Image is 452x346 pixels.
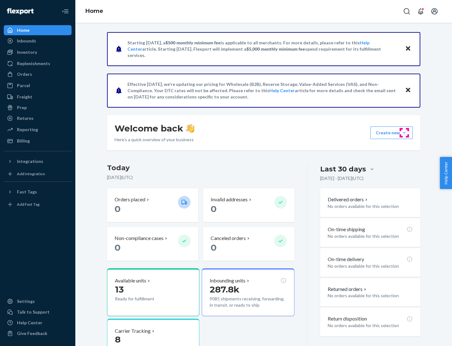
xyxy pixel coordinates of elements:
[17,104,27,111] div: Prep
[370,126,413,139] button: Create new
[107,174,294,181] p: [DATE] ( UTC )
[328,256,364,263] p: On-time delivery
[17,298,35,304] div: Settings
[17,49,37,55] div: Inventory
[320,175,363,181] p: [DATE] - [DATE] ( UTC )
[7,8,34,14] img: Flexport logo
[17,126,38,133] div: Reporting
[4,103,72,113] a: Prep
[4,307,72,317] a: Talk to Support
[115,334,121,345] span: 8
[4,156,72,166] button: Integrations
[328,322,413,329] p: No orders available for this selection
[202,268,294,316] button: Inbounding units287.8k9085 shipments receiving, forwarding, in transit, or ready to ship
[269,88,295,93] a: Help Center
[107,188,198,222] button: Orders placed 0
[328,233,413,239] p: No orders available for this selection
[17,60,50,67] div: Replenishments
[210,284,239,295] span: 287.8k
[328,203,413,209] p: No orders available for this selection
[115,137,195,143] p: Here’s a quick overview of your business
[80,2,108,20] ol: breadcrumbs
[165,40,221,45] span: $500 monthly minimum fee
[4,318,72,328] a: Help Center
[17,158,43,165] div: Integrations
[107,163,294,173] h3: Today
[4,92,72,102] a: Freight
[4,59,72,69] a: Replenishments
[17,115,34,121] div: Returns
[4,199,72,209] a: Add Fast Tag
[4,169,72,179] a: Add Integration
[211,204,217,214] span: 0
[4,113,72,123] a: Returns
[115,277,146,284] p: Available units
[328,263,413,269] p: No orders available for this selection
[17,94,32,100] div: Freight
[115,204,121,214] span: 0
[4,69,72,79] a: Orders
[17,71,32,77] div: Orders
[4,125,72,135] a: Reporting
[17,82,30,89] div: Parcel
[17,27,30,33] div: Home
[328,196,369,203] button: Delivered orders
[115,327,151,335] p: Carrier Tracking
[4,25,72,35] a: Home
[4,81,72,91] a: Parcel
[211,242,217,253] span: 0
[4,136,72,146] a: Billing
[107,268,199,316] button: Available units13Ready for fulfillment
[17,330,47,337] div: Give Feedback
[203,188,294,222] button: Invalid addresses 0
[203,227,294,261] button: Canceled orders 0
[328,286,368,293] button: Returned orders
[414,5,427,18] button: Open notifications
[17,309,50,315] div: Talk to Support
[59,5,72,18] button: Close Navigation
[127,40,399,59] p: Starting [DATE], a is applicable to all merchants. For more details, please refer to this article...
[211,196,248,203] p: Invalid addresses
[115,123,195,134] h1: Welcome back
[404,86,412,95] button: Close
[17,202,40,207] div: Add Fast Tag
[210,296,286,308] p: 9085 shipments receiving, forwarding, in transit, or ready to ship
[440,157,452,189] button: Help Center
[115,235,164,242] p: Non-compliance cases
[115,242,121,253] span: 0
[328,293,413,299] p: No orders available for this selection
[115,196,145,203] p: Orders placed
[17,138,30,144] div: Billing
[246,46,305,52] span: $5,000 monthly minimum fee
[4,328,72,338] button: Give Feedback
[328,226,365,233] p: On-time shipping
[4,187,72,197] button: Fast Tags
[210,277,245,284] p: Inbounding units
[107,227,198,261] button: Non-compliance cases 0
[4,47,72,57] a: Inventory
[85,8,103,14] a: Home
[17,320,42,326] div: Help Center
[320,164,366,174] div: Last 30 days
[328,315,367,322] p: Return disposition
[4,36,72,46] a: Inbounds
[404,44,412,53] button: Close
[4,296,72,306] a: Settings
[17,171,45,176] div: Add Integration
[186,124,195,133] img: hand-wave emoji
[17,189,37,195] div: Fast Tags
[127,81,399,100] p: Effective [DATE], we're updating our pricing for Wholesale (B2B), Reserve Storage, Value-Added Se...
[17,38,36,44] div: Inbounds
[115,284,124,295] span: 13
[211,235,246,242] p: Canceled orders
[401,5,413,18] button: Open Search Box
[428,5,441,18] button: Open account menu
[115,296,173,302] p: Ready for fulfillment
